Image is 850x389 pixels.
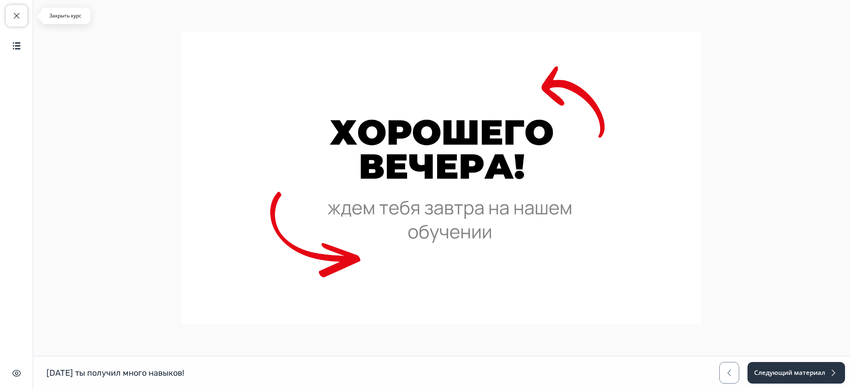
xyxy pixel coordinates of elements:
img: Содержание [12,41,22,51]
h1: [DATE] ты получил много навыков! [46,367,184,378]
button: Закрыть курс [6,5,27,27]
p: Закрыть курс [46,12,85,19]
button: Следующий материал [747,362,845,384]
img: Изображение [182,32,701,324]
img: Скрыть интерфейс [12,368,22,378]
